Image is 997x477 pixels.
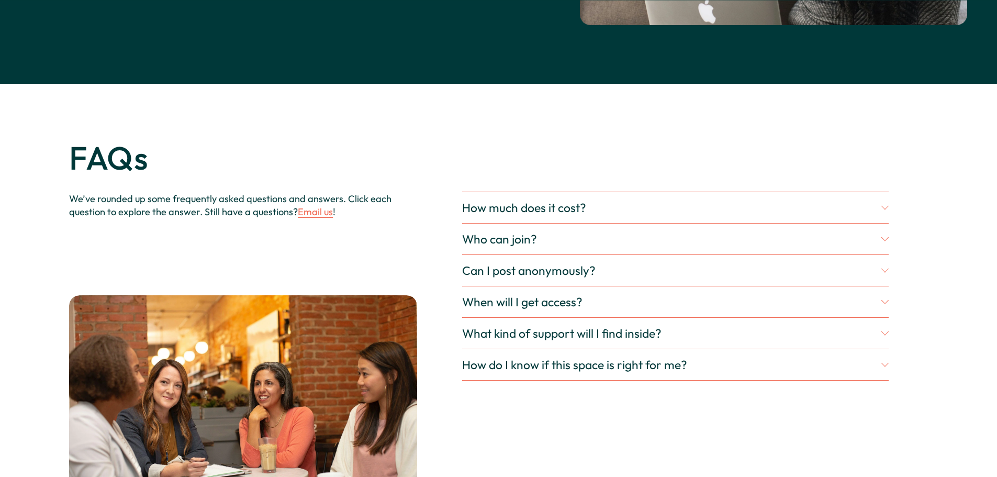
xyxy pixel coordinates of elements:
button: How much does it cost? [462,192,889,223]
span: How do I know if this space is right for me? [462,357,881,372]
span: What kind of support will I find inside? [462,326,881,341]
p: We’ve rounded up some frequently asked questions and answers. Click each question to explore the ... [69,192,417,219]
button: Can I post anonymously? [462,255,889,286]
button: When will I get access? [462,286,889,317]
span: Can I post anonymously? [462,263,881,278]
button: Who can join? [462,224,889,254]
button: How do I know if this space is right for me? [462,349,889,380]
a: Email us [298,206,333,218]
span: Who can join? [462,231,881,247]
button: What kind of support will I find inside? [462,318,889,349]
span: How much does it cost? [462,200,881,215]
h2: FAQs [69,140,417,175]
span: When will I get access? [462,294,881,309]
